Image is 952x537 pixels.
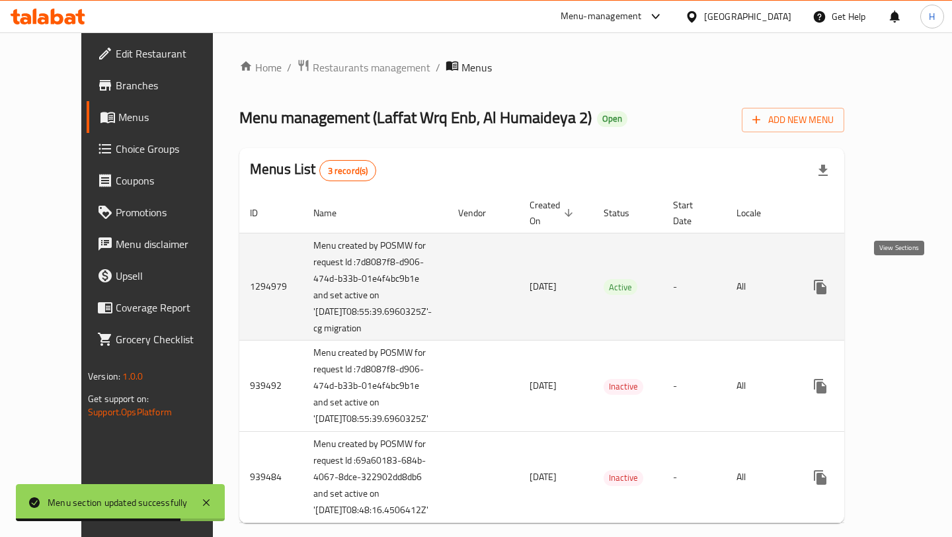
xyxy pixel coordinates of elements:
[836,271,868,303] button: Change Status
[87,196,240,228] a: Promotions
[87,101,240,133] a: Menus
[726,432,794,523] td: All
[597,111,627,127] div: Open
[458,205,503,221] span: Vendor
[836,370,868,402] button: Change Status
[116,300,229,315] span: Coverage Report
[239,59,844,76] nav: breadcrumb
[116,141,229,157] span: Choice Groups
[287,60,292,75] li: /
[530,468,557,485] span: [DATE]
[805,271,836,303] button: more
[561,9,642,24] div: Menu-management
[805,370,836,402] button: more
[662,233,726,341] td: -
[239,193,942,524] table: enhanced table
[303,432,448,523] td: Menu created by POSMW for request Id :69a60183-684b-4067-8dce-322902dd8db6 and set active on '[DA...
[297,59,430,76] a: Restaurants management
[116,268,229,284] span: Upsell
[807,155,839,186] div: Export file
[239,341,303,432] td: 939492
[87,69,240,101] a: Branches
[604,379,643,394] span: Inactive
[704,9,791,24] div: [GEOGRAPHIC_DATA]
[87,260,240,292] a: Upsell
[461,60,492,75] span: Menus
[87,38,240,69] a: Edit Restaurant
[604,279,637,295] div: Active
[530,377,557,394] span: [DATE]
[673,197,710,229] span: Start Date
[604,470,643,486] div: Inactive
[116,46,229,62] span: Edit Restaurant
[313,60,430,75] span: Restaurants management
[662,341,726,432] td: -
[87,165,240,196] a: Coupons
[88,390,149,407] span: Get support on:
[929,9,935,24] span: H
[116,77,229,93] span: Branches
[88,368,120,385] span: Version:
[313,205,354,221] span: Name
[436,60,440,75] li: /
[742,108,844,132] button: Add New Menu
[303,233,448,341] td: Menu created by POSMW for request Id :7d8087f8-d906-474d-b33b-01e4f4bc9b1e and set active on '[DA...
[122,368,143,385] span: 1.0.0
[116,331,229,347] span: Grocery Checklist
[752,112,834,128] span: Add New Menu
[88,403,172,421] a: Support.OpsPlatform
[836,462,868,493] button: Change Status
[303,341,448,432] td: Menu created by POSMW for request Id :7d8087f8-d906-474d-b33b-01e4f4bc9b1e and set active on '[DA...
[250,205,275,221] span: ID
[726,233,794,341] td: All
[116,173,229,188] span: Coupons
[662,432,726,523] td: -
[604,379,643,395] div: Inactive
[530,278,557,295] span: [DATE]
[604,280,637,295] span: Active
[597,113,627,124] span: Open
[250,159,376,181] h2: Menus List
[48,495,188,510] div: Menu section updated successfully
[319,160,377,181] div: Total records count
[87,228,240,260] a: Menu disclaimer
[604,205,647,221] span: Status
[116,204,229,220] span: Promotions
[736,205,778,221] span: Locale
[239,103,592,132] span: Menu management ( Laffat Wrq Enb, Al Humaideya 2 )
[320,165,376,177] span: 3 record(s)
[239,432,303,523] td: 939484
[805,462,836,493] button: more
[239,60,282,75] a: Home
[87,292,240,323] a: Coverage Report
[530,197,577,229] span: Created On
[87,323,240,355] a: Grocery Checklist
[87,133,240,165] a: Choice Groups
[726,341,794,432] td: All
[239,233,303,341] td: 1294979
[604,470,643,485] span: Inactive
[116,236,229,252] span: Menu disclaimer
[118,109,229,125] span: Menus
[794,193,942,233] th: Actions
